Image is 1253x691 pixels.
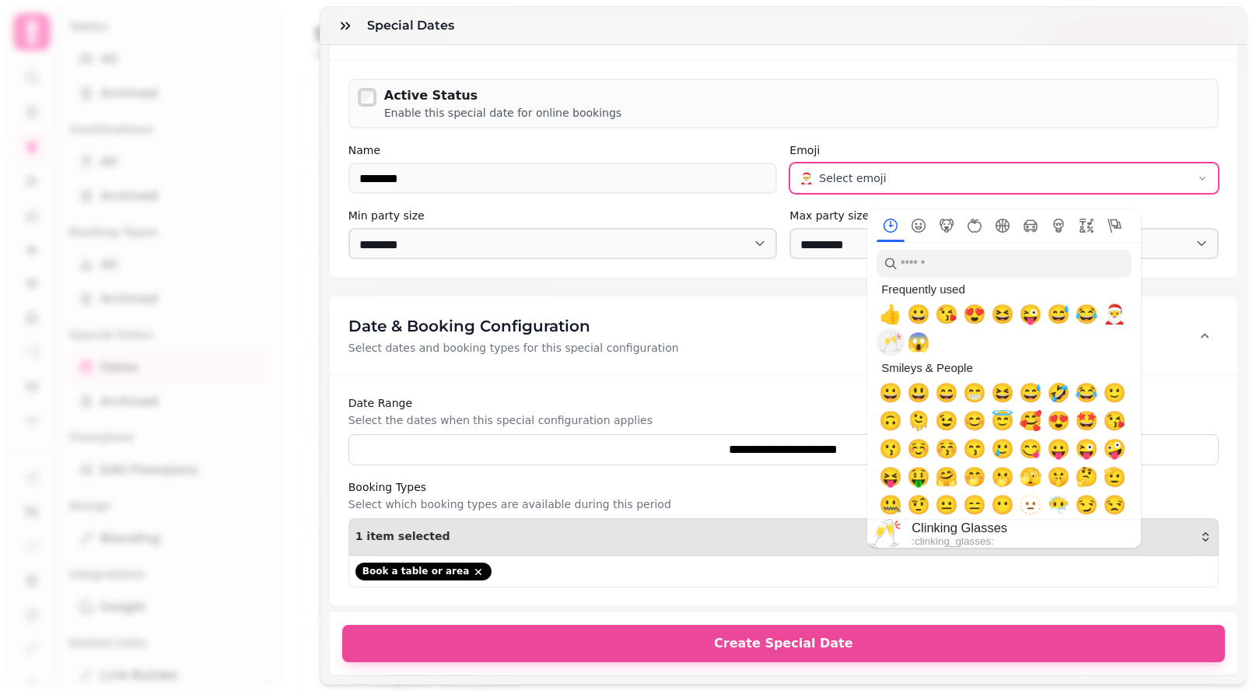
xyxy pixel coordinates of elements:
div: Enable this special date for online bookings [384,105,621,121]
span: 1 item selected [355,531,450,543]
span: Create Special Date [361,637,1206,650]
button: 🎅Select emoji [789,163,1219,194]
p: Select dates and booking types for this special configuration [348,340,679,356]
label: Min party size [348,206,778,225]
span: 🎅 [800,170,813,186]
label: Booking Types [348,478,1219,496]
div: Book a table or area [355,563,492,581]
div: Active Status [384,86,621,105]
button: 1 item selected [348,518,1219,556]
span: Select emoji [819,170,886,186]
button: Create Special Date [342,625,1225,662]
label: Name [348,141,778,160]
h3: Date & Booking Configuration [348,315,679,337]
label: Emoji [789,141,1219,160]
label: Max party size [789,206,1219,225]
h3: Special Dates [367,16,460,35]
label: Date Range [348,394,1219,412]
p: Select which booking types are available during this period [348,496,1219,512]
p: Select the dates when this special configuration applies [348,412,1219,428]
